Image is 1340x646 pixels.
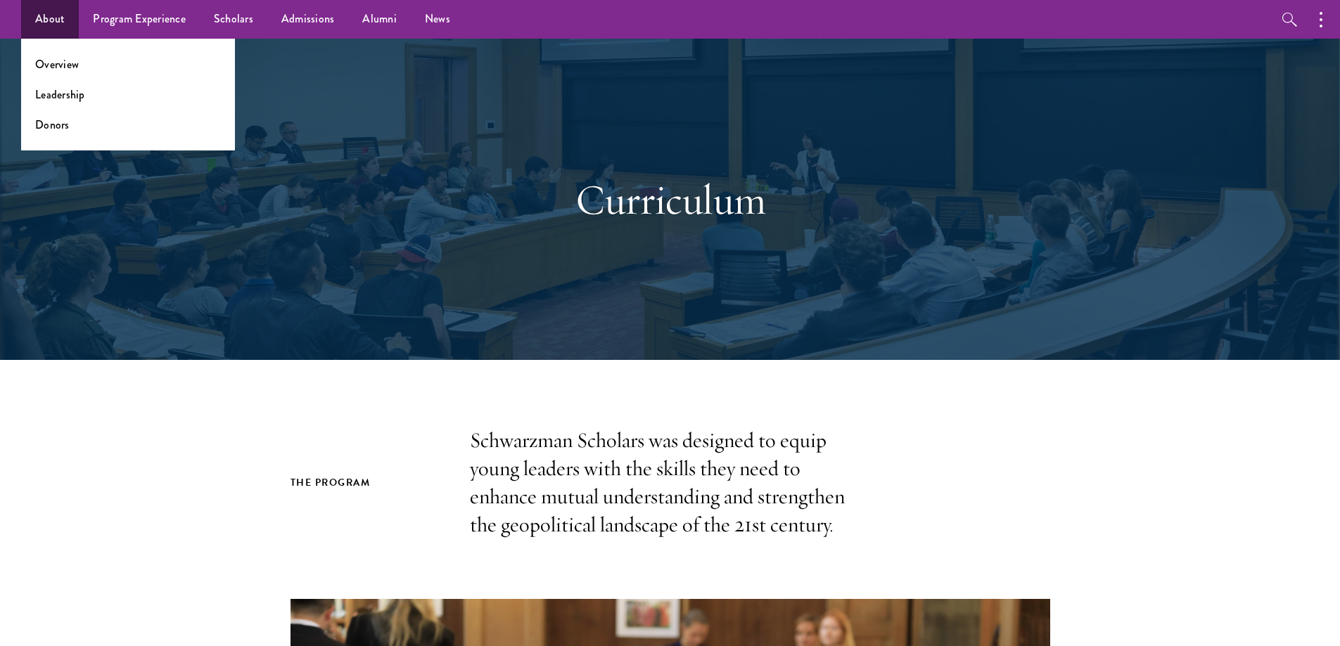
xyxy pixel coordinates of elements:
p: Schwarzman Scholars was designed to equip young leaders with the skills they need to enhance mutu... [470,427,871,539]
a: Overview [35,56,79,72]
h2: The Program [291,474,442,491]
a: Leadership [35,86,85,103]
h1: Curriculum [428,174,913,225]
a: Donors [35,117,70,133]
